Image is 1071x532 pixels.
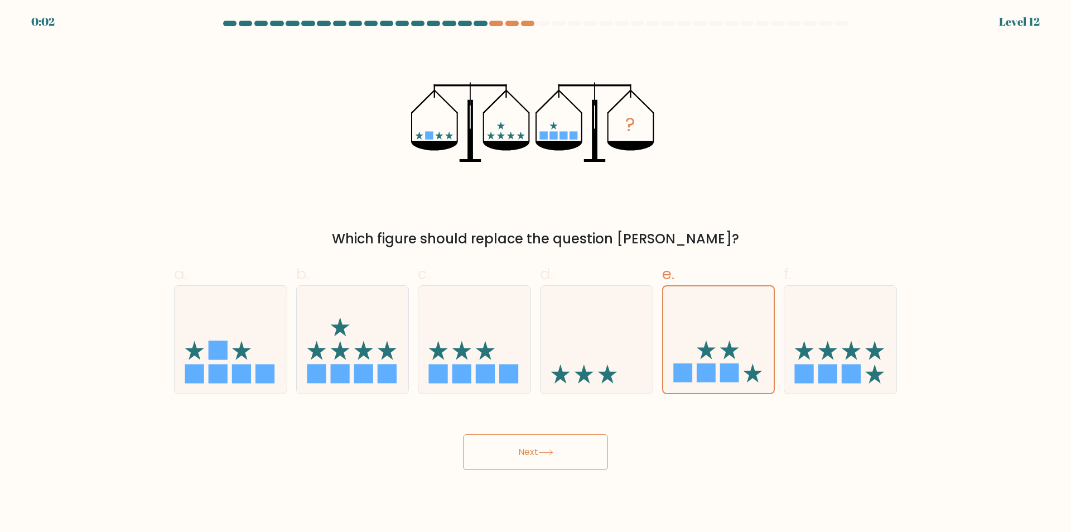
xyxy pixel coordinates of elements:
[296,263,310,285] span: b.
[784,263,792,285] span: f.
[418,263,430,285] span: c.
[626,112,636,138] tspan: ?
[463,434,608,470] button: Next
[540,263,553,285] span: d.
[181,229,890,249] div: Which figure should replace the question [PERSON_NAME]?
[999,13,1040,30] div: Level 12
[31,13,55,30] div: 0:02
[174,263,187,285] span: a.
[662,263,674,285] span: e.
